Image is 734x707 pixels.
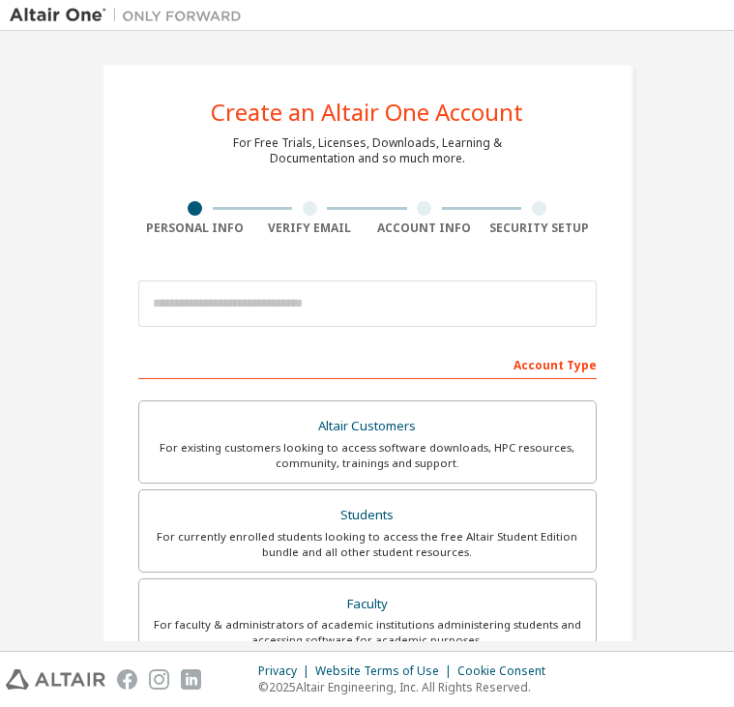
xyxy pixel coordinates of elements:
[10,6,251,25] img: Altair One
[138,221,253,236] div: Personal Info
[6,669,105,690] img: altair_logo.svg
[233,135,502,166] div: For Free Trials, Licenses, Downloads, Learning & Documentation and so much more.
[149,669,169,690] img: instagram.svg
[252,221,367,236] div: Verify Email
[117,669,137,690] img: facebook.svg
[258,679,557,695] p: © 2025 Altair Engineering, Inc. All Rights Reserved.
[151,440,584,471] div: For existing customers looking to access software downloads, HPC resources, community, trainings ...
[151,413,584,440] div: Altair Customers
[457,663,557,679] div: Cookie Consent
[181,669,201,690] img: linkedin.svg
[258,663,315,679] div: Privacy
[151,502,584,529] div: Students
[151,529,584,560] div: For currently enrolled students looking to access the free Altair Student Edition bundle and all ...
[211,101,523,124] div: Create an Altair One Account
[151,617,584,648] div: For faculty & administrators of academic institutions administering students and accessing softwa...
[482,221,597,236] div: Security Setup
[367,221,483,236] div: Account Info
[151,591,584,618] div: Faculty
[138,348,597,379] div: Account Type
[315,663,457,679] div: Website Terms of Use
